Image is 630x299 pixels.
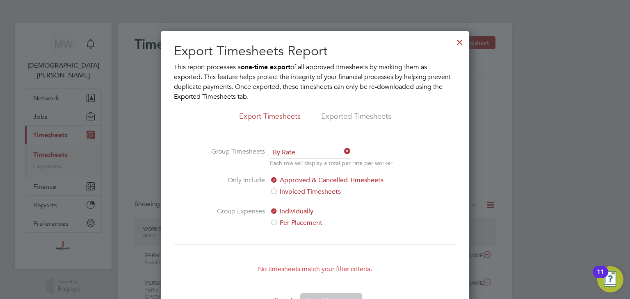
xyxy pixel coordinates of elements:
p: No timesheets match your filter criteria. [174,264,456,274]
label: Per Placement [270,218,407,228]
b: one-time export [241,63,290,71]
label: Approved & Cancelled Timesheets [270,175,407,185]
li: Exported Timesheets [321,111,391,126]
label: Only Include [203,175,265,197]
div: 11 [597,272,604,283]
p: This report processes a of all approved timesheets by marking them as exported. This feature help... [174,62,456,102]
label: Individually [270,206,407,216]
li: Export Timesheets [239,111,301,126]
label: Invoiced Timesheets [270,187,407,197]
p: Each row will display a total per rate per worker [270,159,393,167]
h2: Export Timesheets Report [174,43,456,60]
button: Open Resource Center, 11 new notifications [597,266,623,292]
span: By Rate [270,147,351,159]
label: Group Timesheets [203,147,265,165]
label: Group Expenses [203,206,265,228]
